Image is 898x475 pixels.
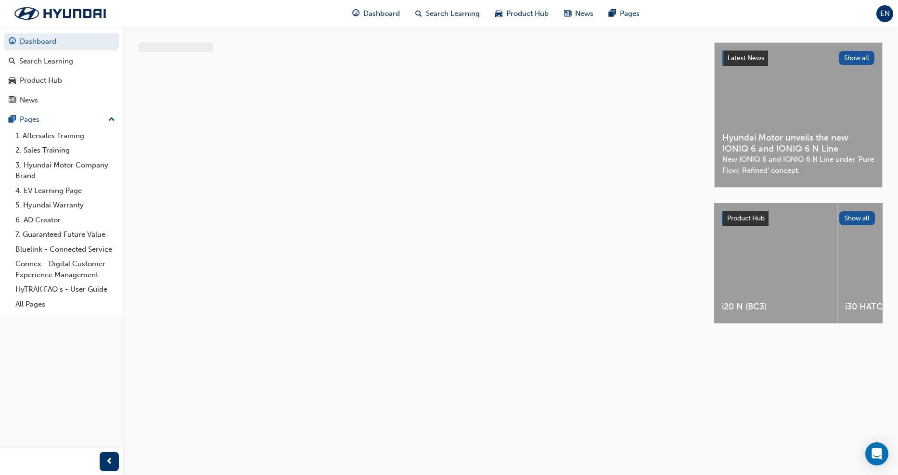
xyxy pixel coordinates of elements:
[12,183,119,198] a: 4. EV Learning Page
[880,8,890,19] span: EN
[9,77,16,85] span: car-icon
[426,8,480,19] span: Search Learning
[727,214,765,222] span: Product Hub
[4,72,119,90] a: Product Hub
[20,95,38,106] div: News
[12,257,119,282] a: Connex - Digital Customer Experience Management
[12,158,119,183] a: 3. Hyundai Motor Company Brand
[415,8,422,20] span: search-icon
[876,5,893,22] button: EN
[722,132,874,154] span: Hyundai Motor unveils the new IONIQ 6 and IONIQ 6 N Line
[9,96,16,105] span: news-icon
[601,4,647,24] a: pages-iconPages
[506,8,549,19] span: Product Hub
[564,8,571,20] span: news-icon
[839,211,875,225] button: Show all
[495,8,502,20] span: car-icon
[9,38,16,46] span: guage-icon
[722,154,874,176] span: New IONIQ 6 and IONIQ 6 N Line under ‘Pure Flow, Refined’ concept.
[106,456,113,468] span: prev-icon
[714,42,883,188] a: Latest NewsShow allHyundai Motor unveils the new IONIQ 6 and IONIQ 6 N LineNew IONIQ 6 and IONIQ ...
[722,51,874,66] a: Latest NewsShow all
[4,33,119,51] a: Dashboard
[4,31,119,111] button: DashboardSearch LearningProduct HubNews
[9,57,15,66] span: search-icon
[609,8,616,20] span: pages-icon
[556,4,601,24] a: news-iconNews
[865,442,888,465] div: Open Intercom Messenger
[728,54,764,62] span: Latest News
[12,198,119,213] a: 5. Hyundai Warranty
[12,242,119,257] a: Bluelink - Connected Service
[714,203,837,323] a: i20 N (BC3)
[20,75,62,86] div: Product Hub
[408,4,487,24] a: search-iconSearch Learning
[4,52,119,70] a: Search Learning
[620,8,640,19] span: Pages
[12,143,119,158] a: 2. Sales Training
[9,116,16,124] span: pages-icon
[4,111,119,128] button: Pages
[487,4,556,24] a: car-iconProduct Hub
[12,282,119,297] a: HyTRAK FAQ's - User Guide
[345,4,408,24] a: guage-iconDashboard
[20,114,39,125] div: Pages
[575,8,593,19] span: News
[12,128,119,143] a: 1. Aftersales Training
[5,3,115,24] img: Trak
[12,297,119,312] a: All Pages
[363,8,400,19] span: Dashboard
[19,56,73,67] div: Search Learning
[352,8,359,20] span: guage-icon
[722,301,829,312] span: i20 N (BC3)
[722,211,875,226] a: Product HubShow all
[108,114,115,126] span: up-icon
[4,91,119,109] a: News
[839,51,875,65] button: Show all
[12,227,119,242] a: 7. Guaranteed Future Value
[12,213,119,228] a: 6. AD Creator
